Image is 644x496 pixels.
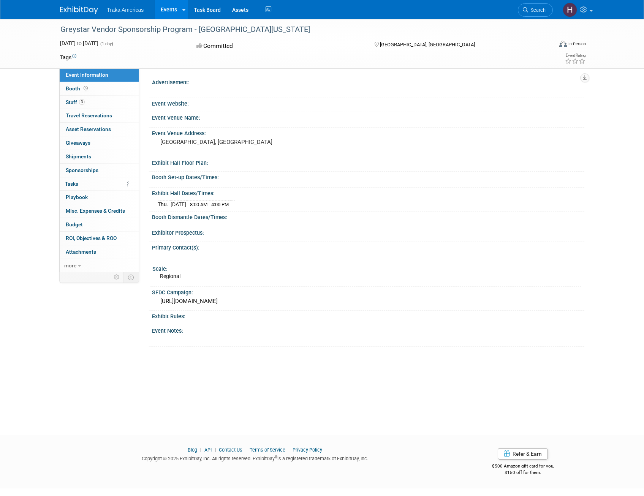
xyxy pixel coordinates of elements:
span: Tasks [65,181,78,187]
div: Copyright © 2025 ExhibitDay, Inc. All rights reserved. ExhibitDay is a registered trademark of Ex... [60,453,451,462]
a: Sponsorships [60,164,139,177]
span: more [64,262,76,269]
div: Exhibit Hall Dates/Times: [152,188,584,197]
div: Booth Dismantle Dates/Times: [152,212,584,221]
a: more [60,259,139,272]
span: Event Information [66,72,108,78]
a: Tasks [60,177,139,191]
a: Attachments [60,245,139,259]
img: ExhibitDay [60,6,98,14]
a: Budget [60,218,139,231]
a: API [204,447,212,453]
div: Advertisement: [152,77,584,86]
span: | [244,447,248,453]
div: Primary Contact(s): [152,242,584,251]
div: Booth Set-up Dates/Times: [152,172,584,181]
span: Travel Reservations [66,112,112,118]
div: $150 off for them. [462,469,584,476]
div: Exhibitor Prospectus: [152,227,584,237]
div: [URL][DOMAIN_NAME] [158,295,579,307]
a: Privacy Policy [293,447,322,453]
a: Playbook [60,191,139,204]
span: Sponsorships [66,167,98,173]
a: Asset Reservations [60,123,139,136]
div: $500 Amazon gift card for you, [462,458,584,475]
a: Staff3 [60,96,139,109]
span: Booth [66,85,89,92]
td: Toggle Event Tabs [123,272,139,282]
span: 3 [79,99,85,105]
div: Exhibit Hall Floor Plan: [152,157,584,167]
img: Hannah Nichols [563,3,577,17]
span: Shipments [66,153,91,160]
div: SFDC Campaign: [152,287,584,296]
div: Event Format [508,39,586,51]
span: 8:00 AM - 4:00 PM [190,202,229,207]
div: Event Venue Address: [152,128,584,137]
div: Scale: [152,263,581,273]
span: ROI, Objectives & ROO [66,235,117,241]
span: | [286,447,291,453]
span: Budget [66,221,83,227]
span: Playbook [66,194,88,200]
div: Event Rating [565,54,585,57]
span: Search [528,7,546,13]
pre: [GEOGRAPHIC_DATA], [GEOGRAPHIC_DATA] [160,139,324,145]
span: to [76,40,83,46]
a: Event Information [60,68,139,82]
a: Booth [60,82,139,95]
a: Shipments [60,150,139,163]
span: (1 day) [100,41,113,46]
a: Refer & Earn [498,448,548,460]
a: Contact Us [219,447,242,453]
span: Giveaways [66,140,90,146]
div: Event Venue Name: [152,112,584,122]
a: Travel Reservations [60,109,139,122]
span: | [198,447,203,453]
td: Thu. [158,201,171,209]
span: Attachments [66,249,96,255]
div: Committed [194,39,362,53]
div: Event Notes: [152,325,584,335]
div: Event Website: [152,98,584,107]
span: Booth not reserved yet [82,85,89,91]
span: Misc. Expenses & Credits [66,208,125,214]
span: Staff [66,99,85,105]
div: Greystar Vendor Sponsorship Program - [GEOGRAPHIC_DATA][US_STATE] [58,23,541,36]
img: Format-Inperson.png [559,41,567,47]
span: Traka Americas [107,7,144,13]
sup: ® [275,455,277,459]
span: [GEOGRAPHIC_DATA], [GEOGRAPHIC_DATA] [380,42,475,47]
span: Asset Reservations [66,126,111,132]
a: Giveaways [60,136,139,150]
a: Blog [188,447,197,453]
td: Tags [60,54,76,61]
td: Personalize Event Tab Strip [110,272,123,282]
span: [DATE] [DATE] [60,40,98,46]
span: | [213,447,218,453]
span: Regional [160,273,180,279]
a: Search [518,3,553,17]
td: [DATE] [171,201,186,209]
div: Exhibit Rules: [152,311,584,320]
a: ROI, Objectives & ROO [60,232,139,245]
div: In-Person [568,41,586,47]
a: Terms of Service [250,447,285,453]
a: Misc. Expenses & Credits [60,204,139,218]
